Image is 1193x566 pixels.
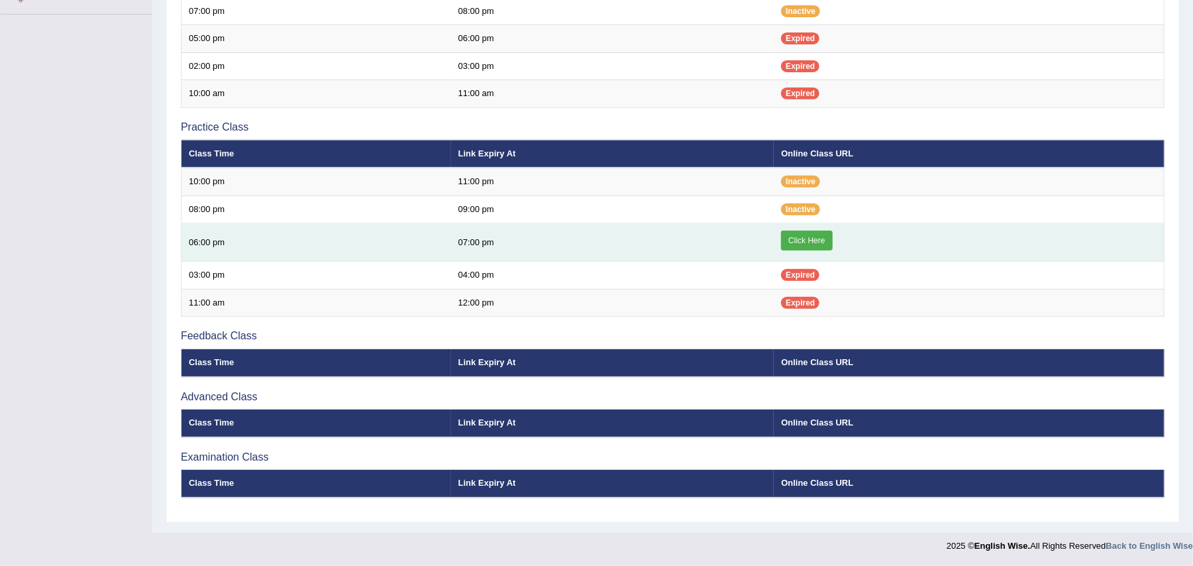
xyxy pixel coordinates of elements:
[451,196,774,223] td: 09:00 pm
[182,80,451,108] td: 10:00 am
[182,168,451,196] td: 10:00 pm
[451,140,774,168] th: Link Expiry At
[774,470,1164,498] th: Online Class URL
[181,330,1165,342] h3: Feedback Class
[781,269,819,281] span: Expired
[781,5,820,17] span: Inactive
[182,25,451,53] td: 05:00 pm
[781,176,820,188] span: Inactive
[451,349,774,377] th: Link Expiry At
[781,60,819,72] span: Expired
[182,223,451,262] td: 06:00 pm
[451,262,774,290] td: 04:00 pm
[774,349,1164,377] th: Online Class URL
[181,121,1165,133] h3: Practice Class
[781,203,820,215] span: Inactive
[181,451,1165,463] h3: Examination Class
[781,87,819,99] span: Expired
[182,196,451,223] td: 08:00 pm
[781,32,819,44] span: Expired
[451,289,774,317] td: 12:00 pm
[774,140,1164,168] th: Online Class URL
[1106,541,1193,551] a: Back to English Wise
[774,410,1164,437] th: Online Class URL
[182,410,451,437] th: Class Time
[781,231,832,251] a: Click Here
[182,349,451,377] th: Class Time
[182,470,451,498] th: Class Time
[451,223,774,262] td: 07:00 pm
[451,168,774,196] td: 11:00 pm
[781,297,819,309] span: Expired
[451,410,774,437] th: Link Expiry At
[451,80,774,108] td: 11:00 am
[181,391,1165,403] h3: Advanced Class
[451,52,774,80] td: 03:00 pm
[974,541,1030,551] strong: English Wise.
[451,470,774,498] th: Link Expiry At
[182,289,451,317] td: 11:00 am
[947,533,1193,552] div: 2025 © All Rights Reserved
[182,262,451,290] td: 03:00 pm
[451,25,774,53] td: 06:00 pm
[182,52,451,80] td: 02:00 pm
[182,140,451,168] th: Class Time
